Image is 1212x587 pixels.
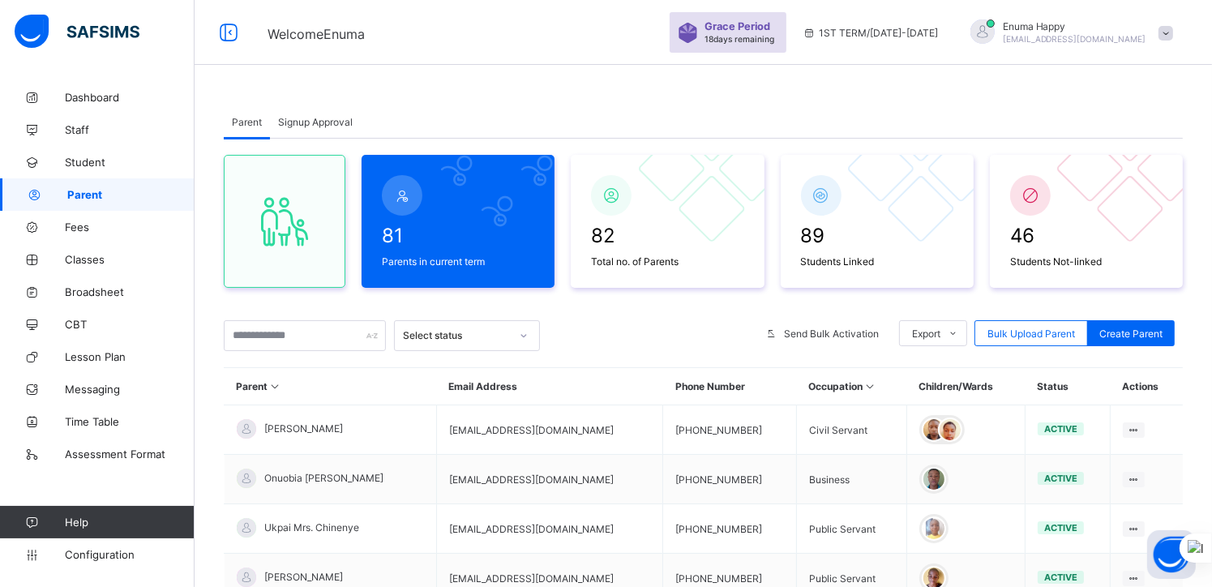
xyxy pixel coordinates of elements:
[801,255,953,268] span: Students Linked
[225,368,437,405] th: Parent
[65,156,195,169] span: Student
[1003,20,1146,32] span: Enuma Happy
[268,26,365,42] span: Welcome Enuma
[264,571,343,583] span: [PERSON_NAME]
[797,405,907,455] td: Civil Servant
[591,255,743,268] span: Total no. of Parents
[436,504,663,554] td: [EMAIL_ADDRESS][DOMAIN_NAME]
[15,15,139,49] img: safsims
[987,328,1075,340] span: Bulk Upload Parent
[954,19,1181,46] div: EnumaHappy
[65,318,195,331] span: CBT
[906,368,1025,405] th: Children/Wards
[65,350,195,363] span: Lesson Plan
[1010,255,1163,268] span: Students Not-linked
[65,123,195,136] span: Staff
[278,116,353,128] span: Signup Approval
[705,34,774,44] span: 18 days remaining
[65,548,194,561] span: Configuration
[436,455,663,504] td: [EMAIL_ADDRESS][DOMAIN_NAME]
[705,20,770,32] span: Grace Period
[65,415,195,428] span: Time Table
[1147,530,1196,579] button: Open asap
[232,116,262,128] span: Parent
[436,405,663,455] td: [EMAIL_ADDRESS][DOMAIN_NAME]
[268,380,282,392] i: Sort in Ascending Order
[1044,423,1077,435] span: active
[1010,224,1163,247] span: 46
[1099,328,1163,340] span: Create Parent
[803,27,938,39] span: session/term information
[382,255,534,268] span: Parents in current term
[663,368,797,405] th: Phone Number
[65,448,195,461] span: Assessment Format
[797,368,907,405] th: Occupation
[1003,34,1146,44] span: [EMAIL_ADDRESS][DOMAIN_NAME]
[264,521,359,533] span: Ukpai Mrs. Chinenye
[1044,522,1077,533] span: active
[1025,368,1110,405] th: Status
[863,380,877,392] i: Sort in Ascending Order
[663,504,797,554] td: [PHONE_NUMBER]
[264,472,383,484] span: Onuobia [PERSON_NAME]
[797,504,907,554] td: Public Servant
[67,188,195,201] span: Parent
[801,224,953,247] span: 89
[1110,368,1183,405] th: Actions
[436,368,663,405] th: Email Address
[678,23,698,43] img: sticker-purple.71386a28dfed39d6af7621340158ba97.svg
[663,405,797,455] td: [PHONE_NUMBER]
[784,328,879,340] span: Send Bulk Activation
[663,455,797,504] td: [PHONE_NUMBER]
[1044,572,1077,583] span: active
[1044,473,1077,484] span: active
[65,253,195,266] span: Classes
[403,330,510,342] div: Select status
[591,224,743,247] span: 82
[382,224,534,247] span: 81
[65,516,194,529] span: Help
[65,91,195,104] span: Dashboard
[912,328,940,340] span: Export
[65,285,195,298] span: Broadsheet
[264,422,343,435] span: [PERSON_NAME]
[65,383,195,396] span: Messaging
[65,221,195,234] span: Fees
[797,455,907,504] td: Business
